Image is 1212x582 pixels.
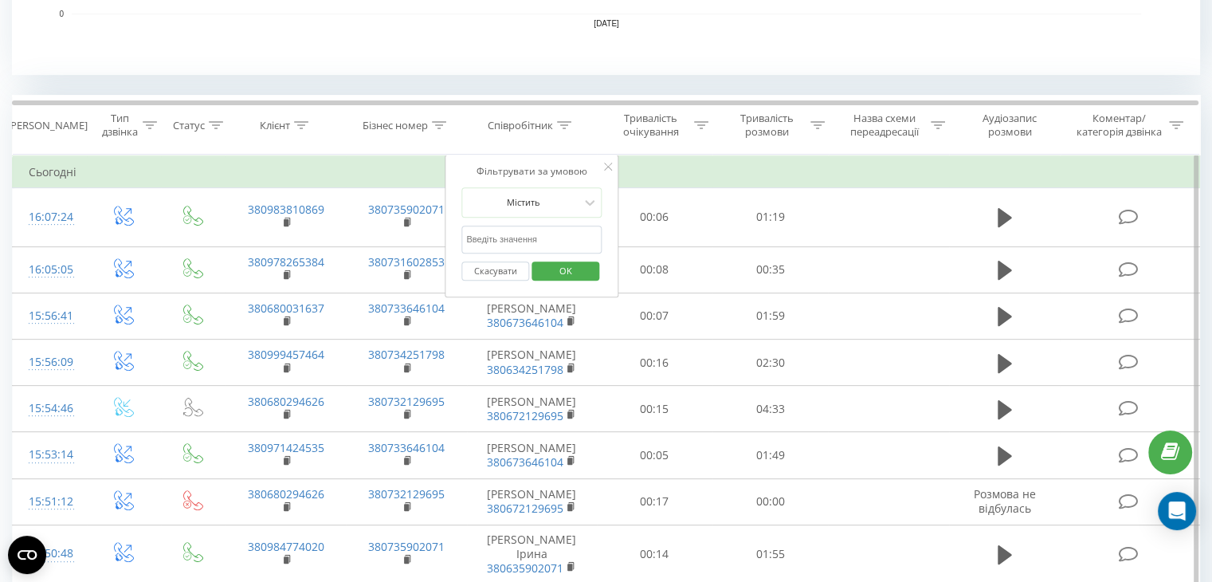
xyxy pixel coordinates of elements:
td: [PERSON_NAME] [467,432,597,478]
a: 380733646104 [368,301,445,316]
div: [PERSON_NAME] [7,119,88,132]
div: Аудіозапис розмови [963,112,1057,139]
a: 380634251798 [487,362,563,377]
td: 00:15 [597,386,712,432]
a: 380732129695 [368,394,445,409]
a: 380635902071 [487,560,563,576]
td: [PERSON_NAME] [467,340,597,386]
button: Скасувати [461,262,529,281]
div: 16:07:24 [29,202,71,233]
div: 15:56:09 [29,347,71,378]
button: OK [531,262,599,281]
a: 380672129695 [487,408,563,423]
td: 04:33 [712,386,828,432]
span: OK [543,258,588,283]
text: 0 [59,10,64,18]
td: 00:08 [597,246,712,293]
div: 15:50:48 [29,538,71,569]
td: Сьогодні [13,156,1200,188]
td: 00:17 [597,478,712,525]
div: Коментар/категорія дзвінка [1072,112,1165,139]
a: 380672129695 [487,501,563,516]
td: 00:00 [712,478,828,525]
td: 00:35 [712,246,828,293]
a: 380735902071 [368,202,445,217]
div: Фільтрувати за умовою [461,163,602,179]
td: 00:05 [597,432,712,478]
td: 00:06 [597,188,712,247]
div: 15:54:46 [29,393,71,424]
div: Тривалість очікування [611,112,691,139]
a: 380983810869 [248,202,324,217]
div: Тип дзвінка [100,112,138,139]
td: [PERSON_NAME] [467,293,597,339]
div: Назва схеми переадресації [843,112,927,139]
a: 380673646104 [487,454,563,470]
a: 380999457464 [248,347,324,362]
div: Співробітник [488,119,553,132]
a: 380733646104 [368,440,445,455]
span: Розмова не відбулась [974,486,1036,516]
td: 01:49 [712,432,828,478]
a: 380984774020 [248,539,324,554]
td: 01:59 [712,293,828,339]
div: 15:53:14 [29,439,71,470]
td: 02:30 [712,340,828,386]
a: 380734251798 [368,347,445,362]
div: Open Intercom Messenger [1158,492,1196,530]
td: 00:07 [597,293,712,339]
a: 380971424535 [248,440,324,455]
a: 380732129695 [368,486,445,501]
input: Введіть значення [461,226,602,254]
div: Клієнт [260,119,290,132]
a: 380978265384 [248,254,324,269]
button: Open CMP widget [8,536,46,574]
a: 380680294626 [248,394,324,409]
a: 380680031637 [248,301,324,316]
div: Тривалість розмови [727,112,806,139]
a: 380680294626 [248,486,324,501]
td: [PERSON_NAME] [467,386,597,432]
a: 380673646104 [487,315,563,330]
div: 15:56:41 [29,301,71,332]
div: Статус [173,119,205,132]
div: 16:05:05 [29,254,71,285]
div: 15:51:12 [29,486,71,517]
div: Бізнес номер [363,119,428,132]
a: 380735902071 [368,539,445,554]
text: [DATE] [594,19,619,28]
td: 01:19 [712,188,828,247]
td: [PERSON_NAME] [467,478,597,525]
td: 00:16 [597,340,712,386]
a: 380731602853 [368,254,445,269]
